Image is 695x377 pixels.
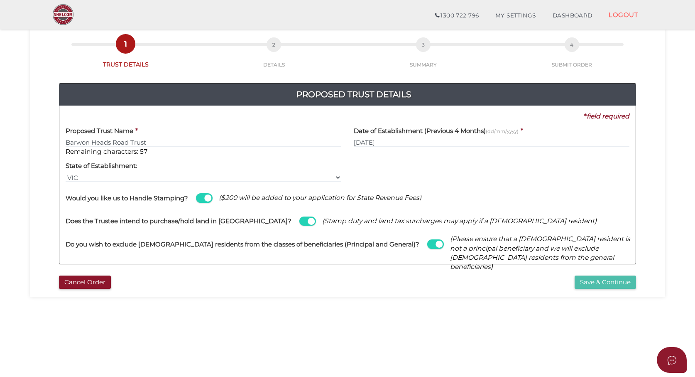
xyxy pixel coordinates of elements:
[427,7,487,24] a: 1300 722 796
[600,6,646,23] a: LOGOUT
[201,47,347,68] a: 2DETAILS
[66,218,291,225] h4: Does the Trustee intend to purchase/hold land in [GEOGRAPHIC_DATA]?
[59,276,111,289] button: Cancel Order
[66,195,188,202] h4: Would you like us to Handle Stamping?
[51,46,201,69] a: 1TRUST DETAILS
[416,37,431,52] span: 3
[486,128,519,134] small: (dd/mm/yyyy)
[66,241,419,248] h4: Do you wish to exclude [DEMOGRAPHIC_DATA] residents from the classes of beneficiaries (Principal ...
[354,138,629,147] input: dd/mm/yyyy
[487,7,544,24] a: MY SETTINGS
[565,37,579,52] span: 4
[499,47,644,68] a: 4SUBMIT ORDER
[66,128,133,135] h4: Proposed Trust Name
[267,37,281,52] span: 2
[118,37,133,51] span: 1
[66,88,642,101] h4: Proposed Trust Details
[450,234,636,271] span: (Please ensure that a [DEMOGRAPHIC_DATA] resident is not a principal beneficiary and we will excl...
[219,193,421,202] span: ($200 will be added to your application for State Revenue Fees)
[66,148,147,155] span: Remaining characters: 57
[322,217,597,226] span: (Stamp duty and land tax surcharges may apply if a [DEMOGRAPHIC_DATA] resident)
[66,163,137,170] h4: State of Establishment:
[354,128,519,135] h4: Date of Establishment (Previous 4 Months)
[575,276,636,289] button: Save & Continue
[587,112,629,120] i: field required
[347,47,499,68] a: 3SUMMARY
[657,347,687,373] button: Open asap
[544,7,601,24] a: DASHBOARD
